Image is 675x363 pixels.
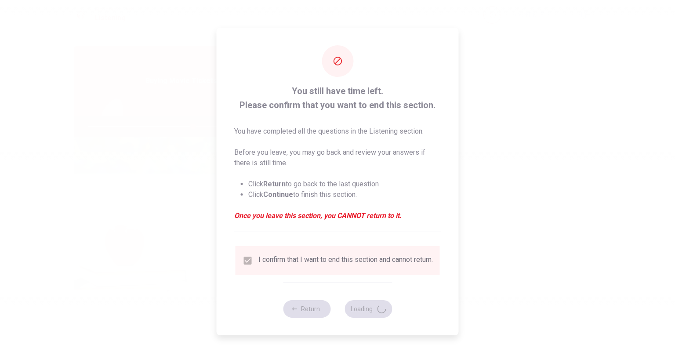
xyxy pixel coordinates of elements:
li: Click to go back to the last question [248,179,441,189]
p: You have completed all the questions in the Listening section. [234,126,441,137]
li: Click to finish this section. [248,189,441,200]
button: Loading [345,300,392,318]
em: Once you leave this section, you CANNOT return to it. [234,211,441,221]
div: I confirm that I want to end this section and cannot return. [258,255,433,266]
p: Before you leave, you may go back and review your answers if there is still time. [234,147,441,168]
strong: Return [263,180,286,188]
button: Return [283,300,330,318]
strong: Continue [263,190,293,199]
span: You still have time left. Please confirm that you want to end this section. [234,84,441,112]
